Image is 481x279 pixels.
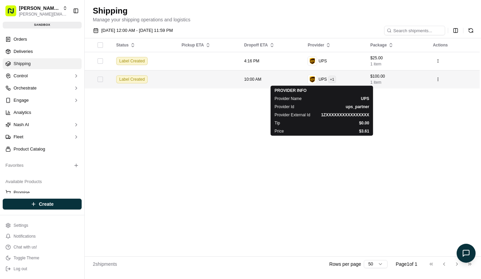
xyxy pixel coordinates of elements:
[318,77,327,82] span: UPS
[275,120,280,126] span: Tip
[457,244,476,263] button: Open chat
[3,176,82,187] div: Available Products
[93,16,473,23] p: Manage your shipping operations and logistics
[101,27,173,34] span: [DATE] 12:00 AM - [DATE] 11:59 PM
[14,255,39,261] span: Toggle Theme
[48,168,82,173] a: Powered byPylon
[3,221,82,230] button: Settings
[329,261,361,267] p: Rows per page
[7,152,12,158] div: 📗
[370,80,422,85] span: 1 item
[21,105,55,111] span: [PERSON_NAME]
[18,44,122,51] input: Got a question? Start typing here...
[370,61,422,67] span: 1 item
[313,96,369,101] span: UPS
[56,105,59,111] span: •
[5,190,79,196] a: Promise
[60,123,74,129] span: [DATE]
[7,65,19,77] img: 1736555255976-a54dd68f-1ca7-489b-9aae-adbdc363a1c4
[370,42,387,48] span: Package
[275,128,284,134] span: Price
[328,76,336,83] button: +1
[308,57,317,65] img: ups_logo.png
[275,88,307,93] span: PROVIDER INFO
[7,88,45,94] div: Past conversations
[3,83,82,94] button: Orchestrate
[308,75,317,84] img: ups_logo.png
[4,149,55,161] a: 📗Knowledge Base
[14,244,37,250] span: Chat with us!
[57,152,63,158] div: 💻
[244,77,262,82] span: 10:00 AM
[7,27,123,38] p: Welcome 👋
[14,234,36,239] span: Notifications
[321,112,369,118] span: 1ZXXXXXXXXXXXXXXXX
[3,107,82,118] a: Analytics
[14,85,37,91] span: Orchestrate
[291,120,369,126] span: $0.00
[305,104,369,109] span: ups_partner
[60,105,74,111] span: [DATE]
[3,242,82,252] button: Chat with us!
[116,42,129,48] span: Status
[7,99,18,109] img: Mariam Aslam
[3,46,82,57] a: Deliveries
[182,42,204,48] span: Pickup ETA
[14,65,26,77] img: 4988371391238_9404d814bf3eb2409008_72.png
[21,123,55,129] span: [PERSON_NAME]
[14,266,27,272] span: Log out
[275,104,294,109] span: Provider Id
[3,160,82,171] div: Favorites
[3,34,82,45] a: Orders
[19,12,67,17] button: [PERSON_NAME][EMAIL_ADDRESS][DOMAIN_NAME]
[93,5,473,16] h1: Shipping
[90,26,176,35] button: [DATE] 12:00 AM - [DATE] 11:59 PM
[14,223,28,228] span: Settings
[3,253,82,263] button: Toggle Theme
[396,261,417,267] div: Page 1 of 1
[308,42,324,48] span: Provider
[30,65,111,72] div: Start new chat
[275,112,310,118] span: Provider External Id
[14,190,30,196] span: Promise
[433,43,448,47] span: Actions
[3,3,70,19] button: [PERSON_NAME] Org[PERSON_NAME][EMAIL_ADDRESS][DOMAIN_NAME]
[14,105,19,111] img: 1736555255976-a54dd68f-1ca7-489b-9aae-adbdc363a1c4
[3,58,82,69] a: Shipping
[19,5,60,12] button: [PERSON_NAME] Org
[14,61,31,67] span: Shipping
[3,264,82,274] button: Log out
[244,42,268,48] span: Dropoff ETA
[30,72,93,77] div: We're available if you need us!
[370,74,422,79] span: $100.00
[93,261,117,267] span: 2 shipment s
[115,67,123,75] button: Start new chat
[14,97,29,103] span: Engage
[7,7,20,20] img: Nash
[105,87,123,95] button: See all
[3,22,82,28] div: sandbox
[318,58,327,64] span: UPS
[384,26,445,35] input: Search shipments...
[14,109,31,116] span: Analytics
[64,152,109,158] span: API Documentation
[14,73,28,79] span: Control
[14,48,33,55] span: Deliveries
[14,146,45,152] span: Product Catalog
[3,119,82,130] button: Nash AI
[14,122,29,128] span: Nash AI
[7,117,18,128] img: Lucas Ferreira
[14,134,23,140] span: Fleet
[14,36,27,42] span: Orders
[275,96,302,101] span: Provider Name
[55,149,111,161] a: 💻API Documentation
[466,26,476,35] button: Refresh
[67,168,82,173] span: Pylon
[3,187,82,198] button: Promise
[295,128,369,134] span: $3.61
[56,123,59,129] span: •
[3,144,82,155] a: Product Catalog
[3,199,82,210] button: Create
[370,55,422,61] span: $25.00
[3,71,82,81] button: Control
